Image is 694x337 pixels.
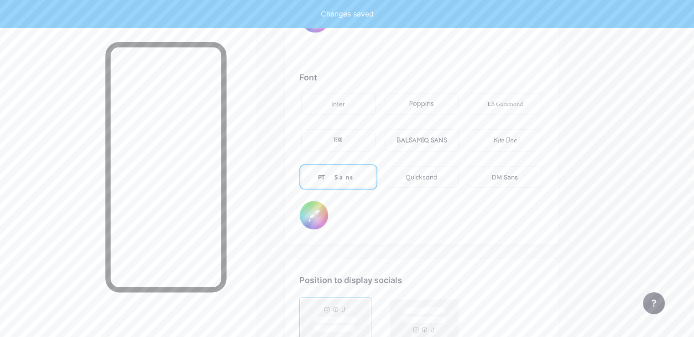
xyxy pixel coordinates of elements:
div: PT Sans [318,172,358,182]
div: Poppins [409,99,434,109]
div: BALSAMIQ SANS [396,136,447,145]
div: Position to display socials [299,274,544,286]
div: Font [299,71,544,84]
div: Inter [331,99,345,109]
div: Quicksand [406,172,438,182]
div: TEKO [334,136,343,145]
div: Kite One [494,136,517,145]
div: DM Sans [492,172,518,182]
div: Changes saved [321,8,374,19]
div: EB Garamond [487,99,523,109]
